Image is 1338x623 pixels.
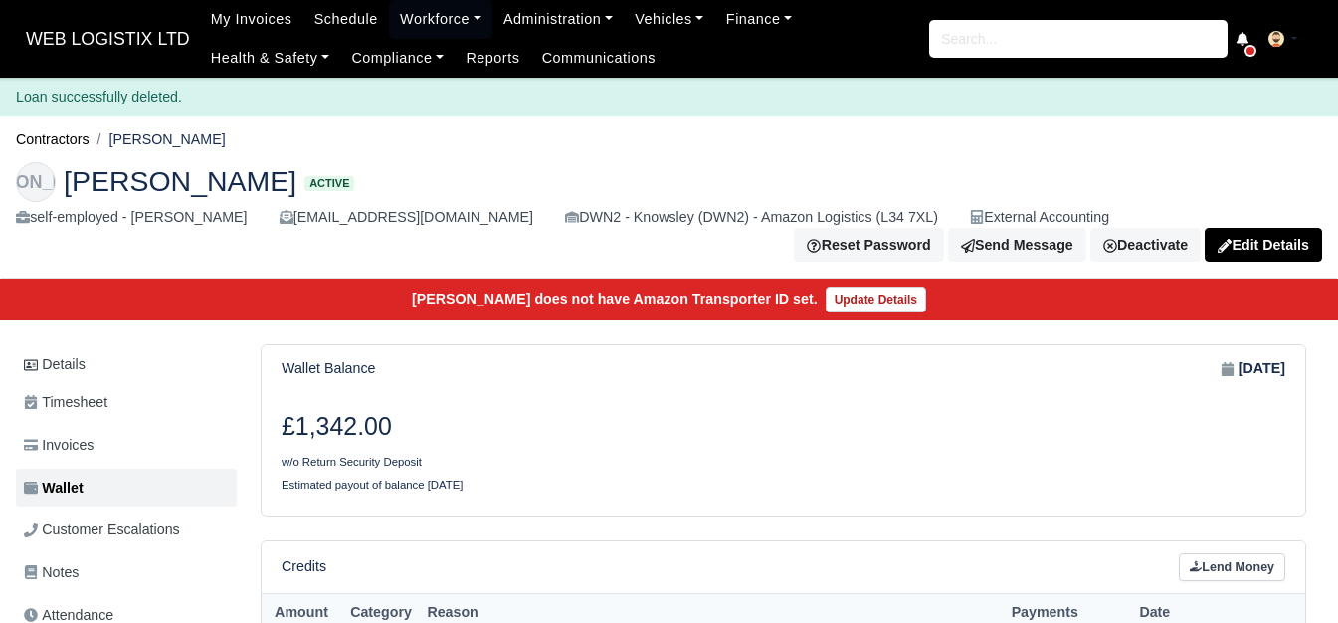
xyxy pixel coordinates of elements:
[1205,228,1322,262] a: Edit Details
[929,20,1228,58] input: Search...
[826,287,926,312] a: Update Details
[16,511,237,549] a: Customer Escalations
[282,479,464,491] small: Estimated payout of balance [DATE]
[948,228,1086,262] a: Send Message
[304,176,354,191] span: Active
[1,146,1337,280] div: Javade Alam
[16,19,200,59] span: WEB LOGISTIX LTD
[16,426,237,465] a: Invoices
[282,558,326,575] h6: Credits
[565,206,938,229] div: DWN2 - Knowsley (DWN2) - Amazon Logistics (L34 7XL)
[16,553,237,592] a: Notes
[200,39,341,78] a: Health & Safety
[24,391,107,414] span: Timesheet
[16,206,248,229] div: self-employed - [PERSON_NAME]
[16,20,200,59] a: WEB LOGISTIX LTD
[1239,357,1285,380] strong: [DATE]
[24,519,180,541] span: Customer Escalations
[970,206,1109,229] div: External Accounting
[340,39,455,78] a: Compliance
[16,162,56,202] div: [PERSON_NAME]
[16,383,237,422] a: Timesheet
[24,434,94,457] span: Invoices
[16,469,237,508] a: Wallet
[282,456,422,468] small: w/o Return Security Deposit
[455,39,530,78] a: Reports
[1179,553,1285,582] a: Lend Money
[24,477,84,500] span: Wallet
[90,128,226,151] li: [PERSON_NAME]
[794,228,943,262] button: Reset Password
[16,131,90,147] a: Contractors
[1090,228,1201,262] a: Deactivate
[16,346,237,383] a: Details
[280,206,533,229] div: [EMAIL_ADDRESS][DOMAIN_NAME]
[531,39,668,78] a: Communications
[282,412,769,442] h3: £1,342.00
[24,561,79,584] span: Notes
[282,360,375,377] h6: Wallet Balance
[1239,527,1338,623] iframe: Chat Widget
[64,167,296,195] span: [PERSON_NAME]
